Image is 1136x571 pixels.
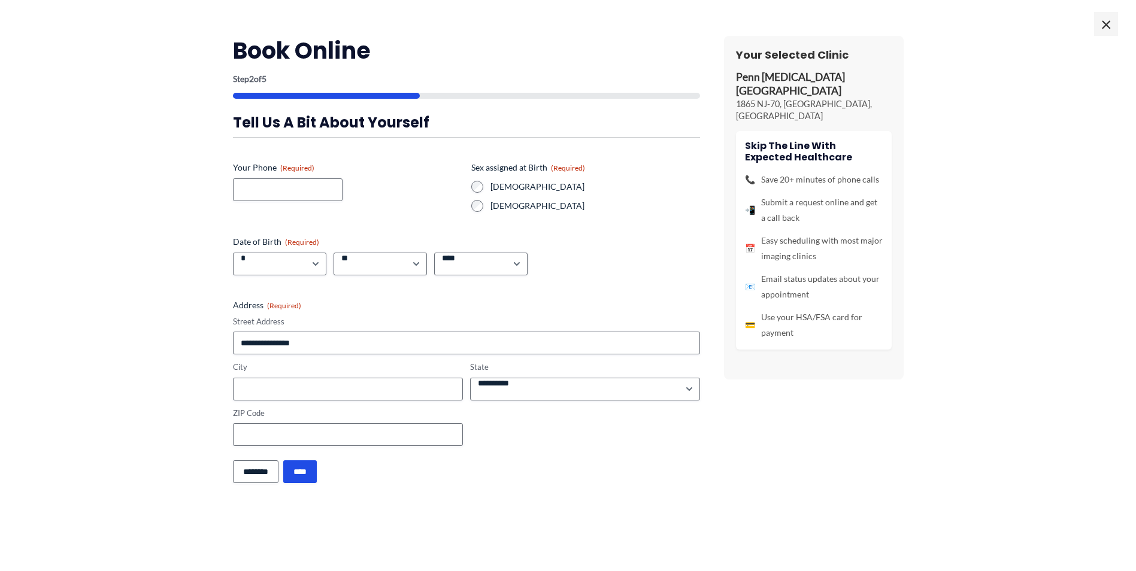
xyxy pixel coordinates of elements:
[233,362,463,373] label: City
[745,271,883,302] li: Email status updates about your appointment
[736,48,892,62] h3: Your Selected Clinic
[1094,12,1118,36] span: ×
[745,172,883,187] li: Save 20+ minutes of phone calls
[285,238,319,247] span: (Required)
[490,200,700,212] label: [DEMOGRAPHIC_DATA]
[745,195,883,226] li: Submit a request online and get a call back
[233,36,700,65] h2: Book Online
[745,202,755,218] span: 📲
[233,236,319,248] legend: Date of Birth
[233,162,462,174] label: Your Phone
[745,172,755,187] span: 📞
[745,309,883,341] li: Use your HSA/FSA card for payment
[736,71,892,98] p: Penn [MEDICAL_DATA] [GEOGRAPHIC_DATA]
[233,75,700,83] p: Step of
[233,299,301,311] legend: Address
[471,162,585,174] legend: Sex assigned at Birth
[233,316,700,327] label: Street Address
[262,74,266,84] span: 5
[233,408,463,419] label: ZIP Code
[551,163,585,172] span: (Required)
[745,241,755,256] span: 📅
[745,279,755,294] span: 📧
[470,362,700,373] label: State
[745,233,883,264] li: Easy scheduling with most major imaging clinics
[233,113,700,132] h3: Tell us a bit about yourself
[249,74,254,84] span: 2
[745,317,755,333] span: 💳
[736,98,892,122] p: 1865 NJ-70, [GEOGRAPHIC_DATA], [GEOGRAPHIC_DATA]
[745,140,883,163] h4: Skip the line with Expected Healthcare
[267,301,301,310] span: (Required)
[280,163,314,172] span: (Required)
[490,181,700,193] label: [DEMOGRAPHIC_DATA]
